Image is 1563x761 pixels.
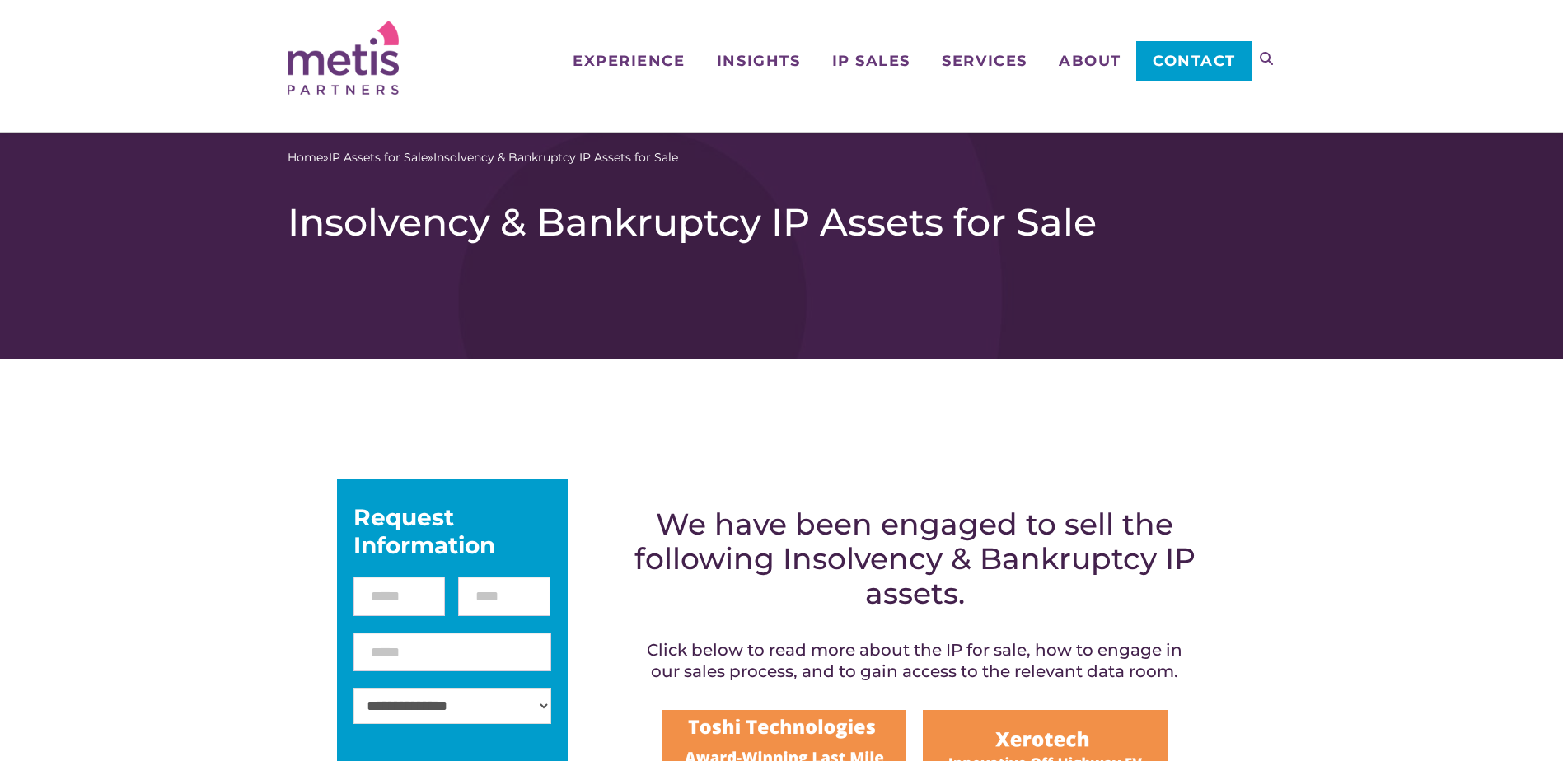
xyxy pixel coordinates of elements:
h2: We have been engaged to sell the following Insolvency & Bankruptcy IP assets. [631,507,1198,610]
span: » » [288,149,678,166]
div: Request Information [353,503,551,559]
a: IP Assets for Sale [329,149,428,166]
a: Contact [1136,41,1251,81]
a: Home [288,149,323,166]
h1: Insolvency & Bankruptcy IP Assets for Sale [288,199,1276,245]
span: Insolvency & Bankruptcy IP Assets for Sale [433,149,678,166]
span: Experience [573,54,685,68]
span: Contact [1153,54,1236,68]
span: About [1059,54,1121,68]
span: Services [942,54,1027,68]
h4: Click below to read more about the IP for sale, how to engage in our sales process, and to gain a... [631,639,1198,682]
span: Insights [717,54,800,68]
img: Metis Partners [288,21,399,95]
span: IP Sales [832,54,910,68]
